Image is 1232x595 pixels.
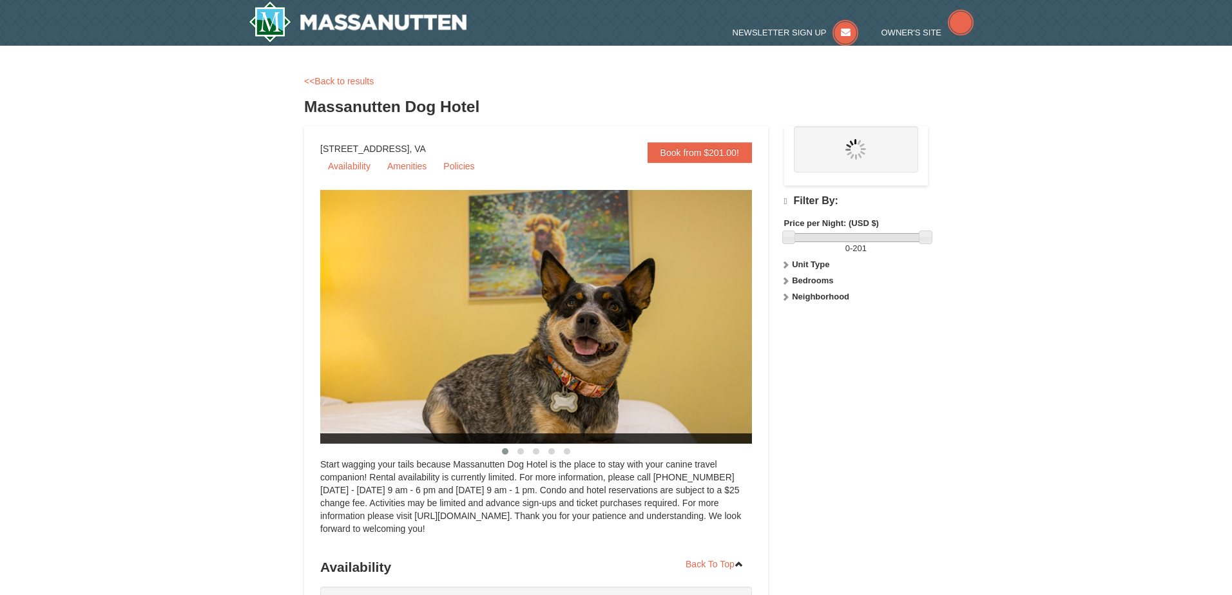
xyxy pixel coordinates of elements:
[320,458,752,548] div: Start wagging your tails because Massanutten Dog Hotel is the place to stay with your canine trav...
[304,76,374,86] a: <<Back to results
[784,242,928,255] label: -
[792,292,849,301] strong: Neighborhood
[304,94,928,120] h3: Massanutten Dog Hotel
[845,139,866,160] img: wait.gif
[320,554,752,580] h3: Availability
[792,276,833,285] strong: Bedrooms
[845,243,850,253] span: 0
[881,28,974,37] a: Owner's Site
[733,28,859,37] a: Newsletter Sign Up
[320,190,784,444] img: 27428181-5-81c892a3.jpg
[784,195,928,207] h4: Filter By:
[677,554,752,574] a: Back To Top
[648,142,752,163] a: Book from $201.00!
[852,243,867,253] span: 201
[784,218,879,228] strong: Price per Night: (USD $)
[436,156,482,176] a: Policies
[881,28,942,37] span: Owner's Site
[320,156,378,176] a: Availability
[249,1,467,42] img: Massanutten Resort Logo
[733,28,827,37] span: Newsletter Sign Up
[380,156,434,176] a: Amenities
[249,1,467,42] a: Massanutten Resort
[792,260,829,269] strong: Unit Type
